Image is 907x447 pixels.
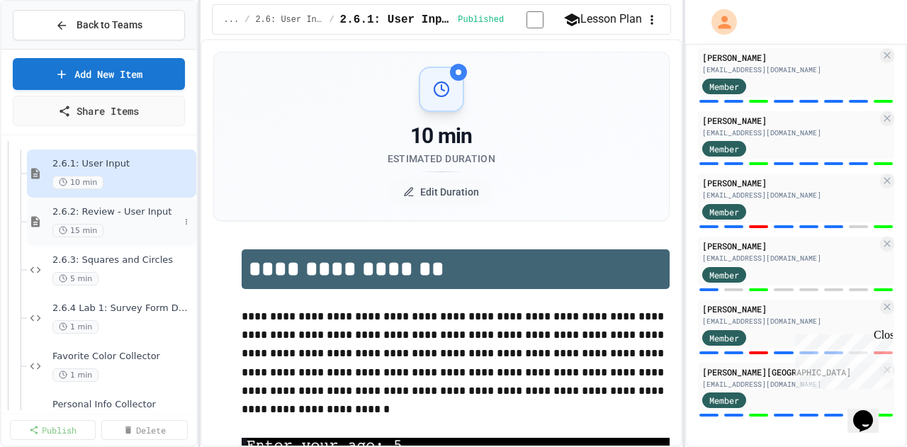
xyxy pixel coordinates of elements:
[709,205,739,218] span: Member
[52,320,98,334] span: 1 min
[702,302,877,315] div: [PERSON_NAME]
[388,152,495,166] div: Estimated Duration
[389,178,493,206] button: Edit Duration
[709,268,739,281] span: Member
[709,80,739,93] span: Member
[697,6,740,38] div: My Account
[101,420,187,440] a: Delete
[10,420,96,440] a: Publish
[709,332,739,344] span: Member
[388,123,495,149] div: 10 min
[224,14,240,26] span: ...
[702,316,877,327] div: [EMAIL_ADDRESS][DOMAIN_NAME]
[702,366,877,378] div: [PERSON_NAME][GEOGRAPHIC_DATA]
[702,51,877,64] div: [PERSON_NAME]
[52,206,179,218] span: 2.6.2: Review - User Input
[52,351,193,363] span: Favorite Color Collector
[458,11,560,28] div: Content is published and visible to students
[329,14,334,26] span: /
[52,399,193,411] span: Personal Info Collector
[52,302,193,315] span: 2.6.4 Lab 1: Survey Form Debugger
[702,379,877,390] div: [EMAIL_ADDRESS][DOMAIN_NAME]
[702,190,877,200] div: [EMAIL_ADDRESS][DOMAIN_NAME]
[702,128,877,138] div: [EMAIL_ADDRESS][DOMAIN_NAME]
[52,224,103,237] span: 15 min
[52,368,98,382] span: 1 min
[179,215,193,229] button: More options
[255,14,323,26] span: 2.6: User Input
[709,394,739,407] span: Member
[340,11,453,28] span: 2.6.1: User Input
[509,11,560,28] input: publish toggle
[709,142,739,155] span: Member
[13,10,185,40] button: Back to Teams
[52,254,193,266] span: 2.6.3: Squares and Circles
[13,96,185,126] a: Share Items
[6,6,98,90] div: Chat with us now!Close
[789,329,893,389] iframe: chat widget
[52,272,98,285] span: 5 min
[702,239,877,252] div: [PERSON_NAME]
[244,14,249,26] span: /
[702,64,877,75] div: [EMAIL_ADDRESS][DOMAIN_NAME]
[13,58,185,90] a: Add New Item
[563,11,642,28] button: Lesson Plan
[52,158,193,170] span: 2.6.1: User Input
[702,253,877,264] div: [EMAIL_ADDRESS][DOMAIN_NAME]
[702,176,877,189] div: [PERSON_NAME]
[847,390,893,433] iframe: chat widget
[458,14,504,26] span: Published
[77,18,142,33] span: Back to Teams
[702,114,877,127] div: [PERSON_NAME]
[52,176,103,189] span: 10 min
